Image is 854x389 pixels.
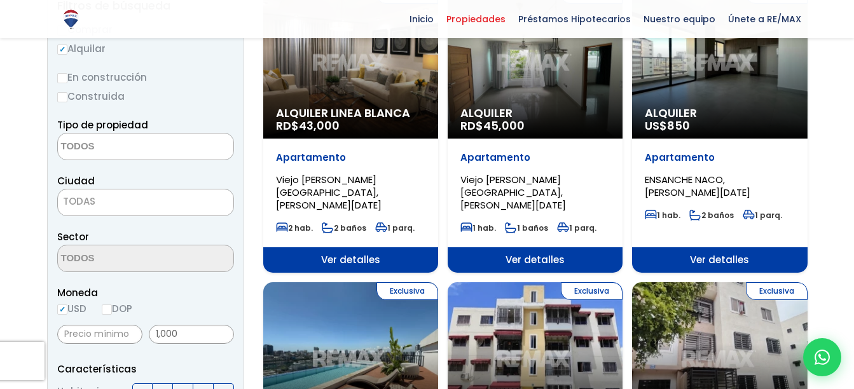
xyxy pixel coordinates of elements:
span: 1 baños [505,222,548,233]
span: RD$ [276,118,340,133]
span: ENSANCHE NACO, [PERSON_NAME][DATE] [645,173,750,199]
label: USD [57,301,86,317]
span: Exclusiva [561,282,623,300]
span: Tipo de propiedad [57,118,148,132]
span: 1 hab. [645,210,680,221]
p: Apartamento [276,151,425,164]
span: 1 parq. [375,222,415,233]
label: En construcción [57,69,234,85]
label: DOP [102,301,132,317]
span: 2 baños [689,210,734,221]
span: RD$ [460,118,525,133]
span: 1 hab. [460,222,496,233]
input: En construcción [57,73,67,83]
span: Nuestro equipo [637,10,722,29]
span: Viejo [PERSON_NAME][GEOGRAPHIC_DATA], [PERSON_NAME][DATE] [460,173,566,212]
p: Apartamento [460,151,610,164]
span: Exclusiva [376,282,438,300]
span: Alquiler [460,107,610,119]
input: Precio mínimo [57,325,142,344]
span: 45,000 [483,118,525,133]
span: 1 parq. [557,222,596,233]
input: DOP [102,304,112,315]
p: Características [57,361,234,377]
span: Sector [57,230,89,243]
span: Únete a RE/MAX [722,10,808,29]
span: Alquiler Linea Blanca [276,107,425,119]
span: 2 hab. [276,222,313,233]
span: Ver detalles [632,247,807,273]
textarea: Search [58,133,181,161]
label: Alquilar [57,41,234,57]
span: TODAS [57,189,234,216]
p: Apartamento [645,151,794,164]
span: Exclusiva [746,282,808,300]
span: Inicio [403,10,440,29]
input: Precio máximo [149,325,234,344]
input: Construida [57,92,67,102]
span: US$ [645,118,690,133]
span: 43,000 [299,118,340,133]
span: Moneda [57,285,234,301]
label: Construida [57,88,234,104]
span: Préstamos Hipotecarios [512,10,637,29]
span: TODAS [63,194,95,208]
span: Propiedades [440,10,512,29]
span: 850 [667,118,690,133]
span: 1 parq. [743,210,782,221]
span: Ver detalles [448,247,623,273]
input: Alquilar [57,44,67,55]
span: Ver detalles [263,247,438,273]
span: TODAS [58,193,233,210]
textarea: Search [58,245,181,273]
span: Alquiler [645,107,794,119]
span: Ciudad [57,174,95,188]
img: Logo de REMAX [60,8,82,31]
span: Viejo [PERSON_NAME][GEOGRAPHIC_DATA], [PERSON_NAME][DATE] [276,173,382,212]
span: 2 baños [322,222,366,233]
input: USD [57,304,67,315]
